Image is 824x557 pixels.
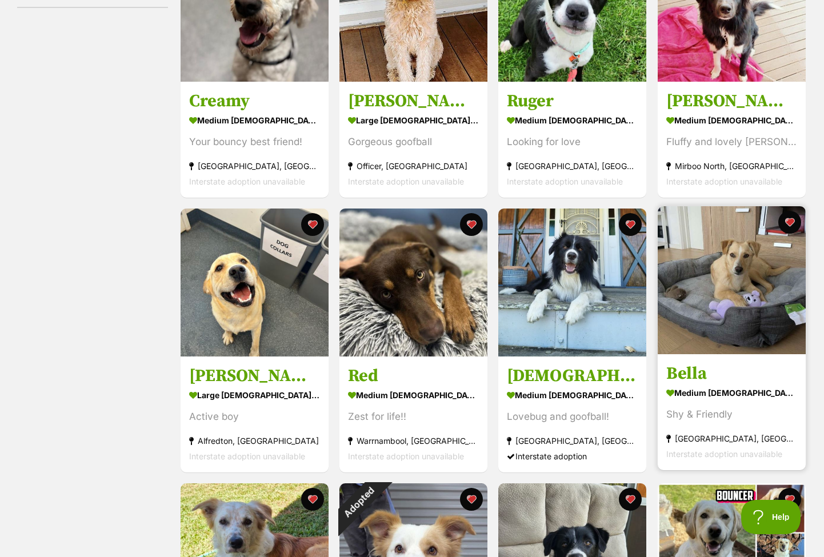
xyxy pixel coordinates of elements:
[189,451,305,461] span: Interstate adoption unavailable
[189,365,320,387] h3: [PERSON_NAME]
[325,468,393,536] div: Adopted
[658,354,806,470] a: Bella medium [DEMOGRAPHIC_DATA] Dog Shy & Friendly [GEOGRAPHIC_DATA], [GEOGRAPHIC_DATA] Interstat...
[339,209,487,356] img: Red
[301,488,324,511] button: favourite
[339,82,487,198] a: [PERSON_NAME] large [DEMOGRAPHIC_DATA] Dog Gorgeous goofball Officer, [GEOGRAPHIC_DATA] Interstat...
[348,112,479,129] div: large [DEMOGRAPHIC_DATA] Dog
[666,449,782,459] span: Interstate adoption unavailable
[666,134,797,150] div: Fluffy and lovely [PERSON_NAME]
[498,82,646,198] a: Ruger medium [DEMOGRAPHIC_DATA] Dog Looking for love [GEOGRAPHIC_DATA], [GEOGRAPHIC_DATA] Interst...
[348,90,479,112] h3: [PERSON_NAME]
[498,209,646,356] img: Bodhi
[666,177,782,186] span: Interstate adoption unavailable
[348,409,479,424] div: Zest for life!!
[507,409,638,424] div: Lovebug and goofball!
[301,213,324,236] button: favourite
[189,158,320,174] div: [GEOGRAPHIC_DATA], [GEOGRAPHIC_DATA]
[189,134,320,150] div: Your bouncy best friend!
[189,90,320,112] h3: Creamy
[348,387,479,403] div: medium [DEMOGRAPHIC_DATA] Dog
[666,363,797,384] h3: Bella
[348,177,464,186] span: Interstate adoption unavailable
[189,409,320,424] div: Active boy
[658,82,806,198] a: [PERSON_NAME] medium [DEMOGRAPHIC_DATA] Dog Fluffy and lovely [PERSON_NAME] Mirboo North, [GEOGRA...
[181,356,329,472] a: [PERSON_NAME] large [DEMOGRAPHIC_DATA] Dog Active boy Alfredton, [GEOGRAPHIC_DATA] Interstate ado...
[348,433,479,448] div: Warrnambool, [GEOGRAPHIC_DATA]
[507,177,623,186] span: Interstate adoption unavailable
[181,209,329,356] img: Ralph
[507,433,638,448] div: [GEOGRAPHIC_DATA], [GEOGRAPHIC_DATA]
[189,387,320,403] div: large [DEMOGRAPHIC_DATA] Dog
[619,488,642,511] button: favourite
[460,488,483,511] button: favourite
[498,356,646,472] a: [DEMOGRAPHIC_DATA] medium [DEMOGRAPHIC_DATA] Dog Lovebug and goofball! [GEOGRAPHIC_DATA], [GEOGRA...
[348,451,464,461] span: Interstate adoption unavailable
[666,431,797,446] div: [GEOGRAPHIC_DATA], [GEOGRAPHIC_DATA]
[348,158,479,174] div: Officer, [GEOGRAPHIC_DATA]
[666,112,797,129] div: medium [DEMOGRAPHIC_DATA] Dog
[507,90,638,112] h3: Ruger
[619,213,642,236] button: favourite
[507,112,638,129] div: medium [DEMOGRAPHIC_DATA] Dog
[658,206,806,354] img: Bella
[189,112,320,129] div: medium [DEMOGRAPHIC_DATA] Dog
[741,500,801,534] iframe: Help Scout Beacon - Open
[666,407,797,422] div: Shy & Friendly
[181,82,329,198] a: Creamy medium [DEMOGRAPHIC_DATA] Dog Your bouncy best friend! [GEOGRAPHIC_DATA], [GEOGRAPHIC_DATA...
[666,158,797,174] div: Mirboo North, [GEOGRAPHIC_DATA]
[666,384,797,401] div: medium [DEMOGRAPHIC_DATA] Dog
[348,134,479,150] div: Gorgeous goofball
[507,158,638,174] div: [GEOGRAPHIC_DATA], [GEOGRAPHIC_DATA]
[507,134,638,150] div: Looking for love
[507,365,638,387] h3: [DEMOGRAPHIC_DATA]
[507,387,638,403] div: medium [DEMOGRAPHIC_DATA] Dog
[189,177,305,186] span: Interstate adoption unavailable
[339,356,487,472] a: Red medium [DEMOGRAPHIC_DATA] Dog Zest for life!! Warrnambool, [GEOGRAPHIC_DATA] Interstate adopt...
[507,448,638,464] div: Interstate adoption
[778,211,801,234] button: favourite
[460,213,483,236] button: favourite
[348,365,479,387] h3: Red
[778,488,801,511] button: favourite
[189,433,320,448] div: Alfredton, [GEOGRAPHIC_DATA]
[666,90,797,112] h3: [PERSON_NAME]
